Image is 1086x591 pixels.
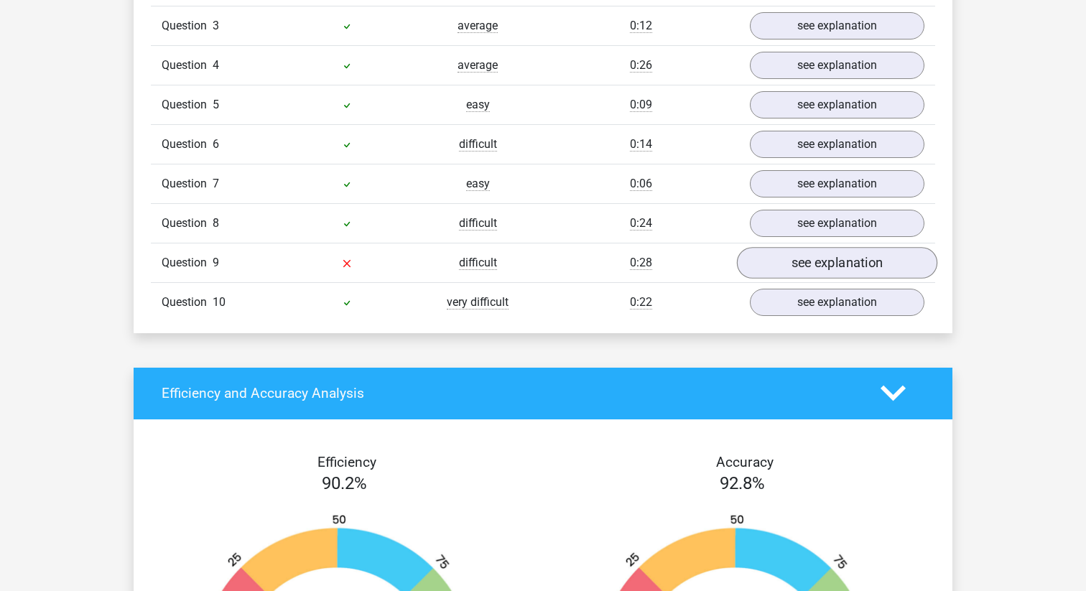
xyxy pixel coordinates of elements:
span: easy [466,177,490,191]
span: 0:24 [630,216,652,231]
h4: Accuracy [560,454,930,470]
a: see explanation [750,52,924,79]
a: see explanation [750,170,924,197]
span: easy [466,98,490,112]
a: see explanation [750,289,924,316]
span: Question [162,136,213,153]
span: average [458,19,498,33]
span: 0:26 [630,58,652,73]
span: 92.8% [720,473,765,493]
a: see explanation [750,210,924,237]
span: Question [162,57,213,74]
span: 6 [213,137,219,151]
h4: Efficiency [162,454,532,470]
span: 0:09 [630,98,652,112]
span: Question [162,215,213,232]
span: 0:22 [630,295,652,310]
a: see explanation [750,131,924,158]
a: see explanation [737,247,937,279]
span: difficult [459,137,497,152]
span: 5 [213,98,219,111]
span: 90.2% [322,473,367,493]
span: 8 [213,216,219,230]
a: see explanation [750,91,924,118]
span: 4 [213,58,219,72]
span: 10 [213,295,226,309]
span: Question [162,175,213,192]
span: Question [162,17,213,34]
h4: Efficiency and Accuracy Analysis [162,385,859,401]
span: difficult [459,256,497,270]
span: 9 [213,256,219,269]
span: 0:06 [630,177,652,191]
span: Question [162,254,213,271]
span: Question [162,96,213,113]
span: Question [162,294,213,311]
span: 3 [213,19,219,32]
span: 0:28 [630,256,652,270]
span: 7 [213,177,219,190]
span: average [458,58,498,73]
a: see explanation [750,12,924,39]
span: 0:12 [630,19,652,33]
span: difficult [459,216,497,231]
span: 0:14 [630,137,652,152]
span: very difficult [447,295,509,310]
